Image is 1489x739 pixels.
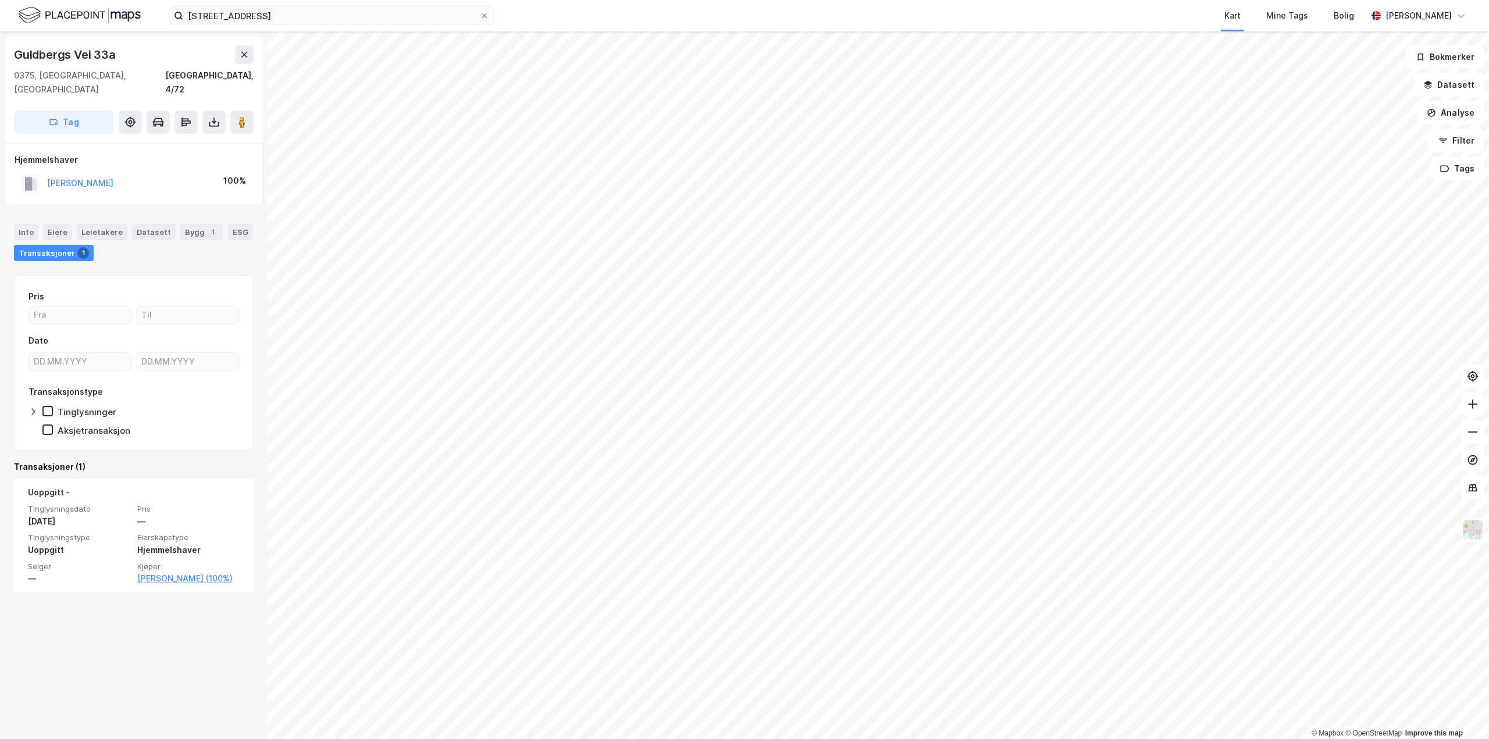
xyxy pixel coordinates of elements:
[137,353,238,370] input: DD.MM.YYYY
[14,224,38,240] div: Info
[1413,73,1484,97] button: Datasett
[19,5,141,26] img: logo.f888ab2527a4732fd821a326f86c7f29.svg
[28,504,130,514] span: Tinglysningsdato
[223,174,246,188] div: 100%
[1266,9,1308,23] div: Mine Tags
[77,247,89,259] div: 1
[14,69,165,97] div: 0375, [GEOGRAPHIC_DATA], [GEOGRAPHIC_DATA]
[1345,729,1402,737] a: OpenStreetMap
[137,543,240,557] div: Hjemmelshaver
[14,45,118,64] div: Guldbergs Vei 33a
[1312,729,1344,737] a: Mapbox
[137,306,238,324] input: Til
[29,334,48,348] div: Dato
[1431,683,1489,739] div: Kontrollprogram for chat
[1429,129,1484,152] button: Filter
[29,353,131,370] input: DD.MM.YYYY
[1431,683,1489,739] iframe: Chat Widget
[15,153,253,167] div: Hjemmelshaver
[43,224,72,240] div: Eiere
[29,385,103,399] div: Transaksjonstype
[137,515,240,529] div: —
[1417,101,1484,124] button: Analyse
[1405,729,1463,737] a: Improve this map
[14,245,94,261] div: Transaksjoner
[28,562,130,572] span: Selger
[1334,9,1354,23] div: Bolig
[1385,9,1452,23] div: [PERSON_NAME]
[132,224,176,240] div: Datasett
[207,226,219,238] div: 1
[137,572,240,586] a: [PERSON_NAME] (100%)
[28,543,130,557] div: Uoppgitt
[1224,9,1241,23] div: Kart
[165,69,254,97] div: [GEOGRAPHIC_DATA], 4/72
[14,110,114,134] button: Tag
[28,572,130,586] div: —
[1462,519,1484,541] img: Z
[1406,45,1484,69] button: Bokmerker
[28,515,130,529] div: [DATE]
[58,406,116,417] div: Tinglysninger
[183,7,480,24] input: Søk på adresse, matrikkel, gårdeiere, leietakere eller personer
[137,504,240,514] span: Pris
[29,306,131,324] input: Fra
[28,533,130,542] span: Tinglysningstype
[77,224,127,240] div: Leietakere
[1430,157,1484,180] button: Tags
[180,224,223,240] div: Bygg
[14,460,254,474] div: Transaksjoner (1)
[228,224,253,240] div: ESG
[58,425,130,436] div: Aksjetransaksjon
[137,533,240,542] span: Eierskapstype
[29,290,44,304] div: Pris
[137,562,240,572] span: Kjøper
[28,485,70,504] div: Uoppgitt -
